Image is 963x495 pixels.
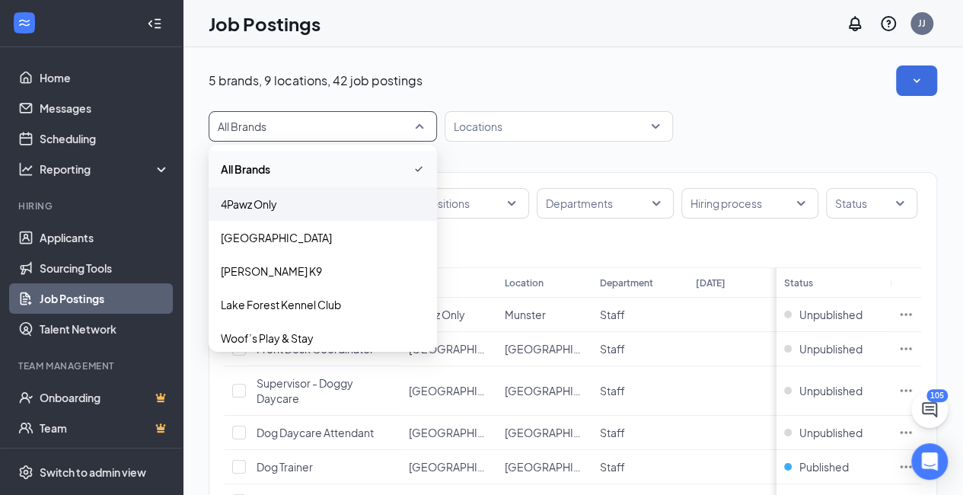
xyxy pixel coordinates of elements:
[401,416,496,450] td: Bark N Park
[600,426,625,439] span: Staff
[592,416,687,450] td: Staff
[496,332,592,366] td: Bark N Park
[401,332,496,366] td: Bark N Park
[147,16,162,31] svg: Collapse
[18,200,167,212] div: Hiring
[496,416,592,450] td: Bark N Park
[40,222,170,253] a: Applicants
[18,465,33,480] svg: Settings
[600,308,625,321] span: Staff
[401,450,496,484] td: Bark N Park
[504,308,545,321] span: Munster
[926,389,948,402] div: 105
[496,366,592,416] td: Bark N Park
[918,17,926,30] div: JJ
[257,460,313,474] span: Dog Trainer
[687,267,783,298] th: [DATE]
[776,267,891,298] th: Status
[257,376,353,405] span: Supervisor - Doggy Daycare
[40,443,170,474] a: DocumentsCrown
[496,298,592,332] td: Munster
[209,72,423,89] p: 5 brands, 9 locations, 42 job postings
[401,298,496,332] td: 4Pawz Only
[911,443,948,480] div: Open Intercom Messenger
[799,341,863,356] span: Unpublished
[221,230,332,245] p: [GEOGRAPHIC_DATA]
[401,366,496,416] td: Bark N Park
[592,298,687,332] td: Staff
[846,14,864,33] svg: Notifications
[409,308,465,321] span: 4Pawz Only
[600,384,625,398] span: Staff
[592,450,687,484] td: Staff
[504,276,543,289] div: Location
[18,359,167,372] div: Team Management
[221,263,322,279] p: [PERSON_NAME] K9
[17,15,32,30] svg: WorkstreamLogo
[221,331,314,346] p: Woof’s Play & Stay
[40,62,170,93] a: Home
[40,123,170,154] a: Scheduling
[409,384,520,398] span: [GEOGRAPHIC_DATA]
[600,460,625,474] span: Staff
[898,383,914,398] svg: Ellipses
[799,307,863,322] span: Unpublished
[504,384,615,398] span: [GEOGRAPHIC_DATA]
[40,413,170,443] a: TeamCrown
[911,391,948,428] button: ChatActive
[40,253,170,283] a: Sourcing Tools
[898,459,914,474] svg: Ellipses
[40,314,170,344] a: Talent Network
[40,283,170,314] a: Job Postings
[799,459,849,474] span: Published
[600,342,625,356] span: Staff
[40,93,170,123] a: Messages
[896,65,937,96] button: SmallChevronDown
[413,160,425,178] svg: Checkmark
[496,450,592,484] td: Bark N Park
[221,161,270,177] p: All Brands
[209,11,320,37] h1: Job Postings
[504,460,615,474] span: [GEOGRAPHIC_DATA]
[40,161,171,177] div: Reporting
[898,341,914,356] svg: Ellipses
[909,73,924,88] svg: SmallChevronDown
[409,426,520,439] span: [GEOGRAPHIC_DATA]
[799,383,863,398] span: Unpublished
[409,342,520,356] span: [GEOGRAPHIC_DATA]
[40,465,146,480] div: Switch to admin view
[221,297,341,312] p: Lake Forest Kennel Club
[221,196,277,212] p: 4Pawz Only
[409,460,520,474] span: [GEOGRAPHIC_DATA]
[18,161,33,177] svg: Analysis
[257,426,374,439] span: Dog Daycare Attendant
[898,425,914,440] svg: Ellipses
[504,342,615,356] span: [GEOGRAPHIC_DATA]
[600,276,653,289] div: Department
[218,119,266,134] p: All Brands
[898,307,914,322] svg: Ellipses
[799,425,863,440] span: Unpublished
[40,382,170,413] a: OnboardingCrown
[879,14,898,33] svg: QuestionInfo
[592,366,687,416] td: Staff
[592,332,687,366] td: Staff
[920,401,939,419] svg: ChatActive
[504,426,615,439] span: [GEOGRAPHIC_DATA]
